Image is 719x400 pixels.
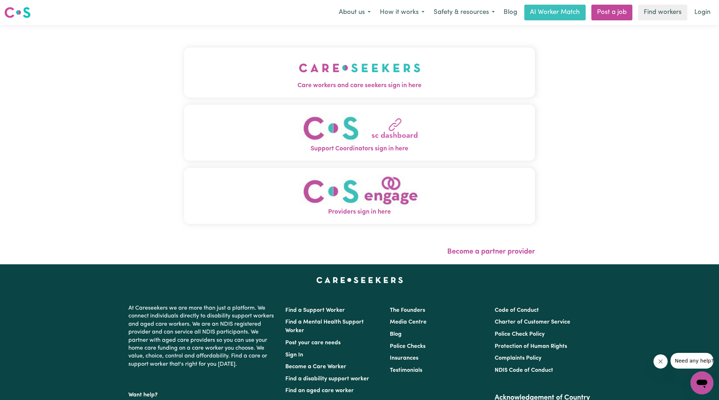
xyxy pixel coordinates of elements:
[128,301,277,371] p: At Careseekers we are more than just a platform. We connect individuals directly to disability su...
[4,4,31,21] a: Careseekers logo
[316,277,403,283] a: Careseekers home page
[495,344,567,349] a: Protection of Human Rights
[591,5,632,20] a: Post a job
[690,371,713,394] iframe: Button to launch messaging window
[128,388,277,399] p: Want help?
[524,5,586,20] a: AI Worker Match
[390,331,402,337] a: Blog
[670,353,713,369] iframe: Message from company
[390,307,425,313] a: The Founders
[4,6,31,19] img: Careseekers logo
[184,47,535,97] button: Care workers and care seekers sign in here
[638,5,687,20] a: Find workers
[495,307,539,313] a: Code of Conduct
[495,319,570,325] a: Charter of Customer Service
[375,5,429,20] button: How it works
[334,5,375,20] button: About us
[184,207,535,217] span: Providers sign in here
[184,144,535,154] span: Support Coordinators sign in here
[653,354,668,369] iframe: Close message
[285,319,364,334] a: Find a Mental Health Support Worker
[495,331,545,337] a: Police Check Policy
[285,352,303,358] a: Sign In
[285,388,354,394] a: Find an aged care worker
[4,5,43,11] span: Need any help?
[184,81,535,90] span: Care workers and care seekers sign in here
[495,367,553,373] a: NDIS Code of Conduct
[429,5,499,20] button: Safety & resources
[690,5,715,20] a: Login
[285,376,369,382] a: Find a disability support worker
[390,319,427,325] a: Media Centre
[390,344,425,349] a: Police Checks
[447,248,535,255] a: Become a partner provider
[499,5,521,20] a: Blog
[390,367,422,373] a: Testimonials
[495,355,541,361] a: Complaints Policy
[390,355,418,361] a: Insurances
[184,168,535,224] button: Providers sign in here
[184,105,535,161] button: Support Coordinators sign in here
[285,307,345,313] a: Find a Support Worker
[285,364,346,370] a: Become a Care Worker
[285,340,341,346] a: Post your care needs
